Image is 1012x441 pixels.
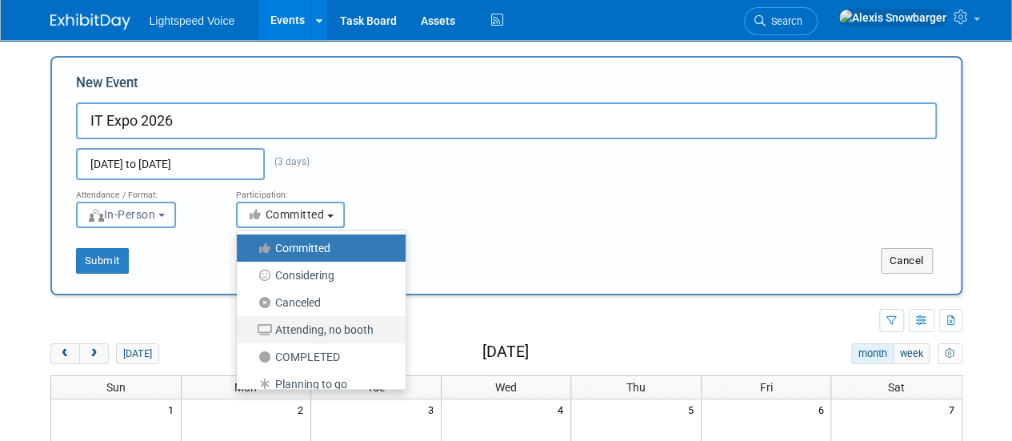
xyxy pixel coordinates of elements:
[79,343,109,364] button: next
[626,381,646,394] span: Thu
[945,349,955,359] i: Personalize Calendar
[245,347,390,367] label: COMPLETED
[245,319,390,340] label: Attending, no booth
[76,74,138,98] label: New Event
[166,399,181,419] span: 1
[766,15,802,27] span: Search
[106,381,126,394] span: Sun
[76,202,176,228] button: In-Person
[426,399,441,419] span: 3
[87,208,156,221] span: In-Person
[888,381,905,394] span: Sat
[296,399,310,419] span: 2
[816,399,830,419] span: 6
[744,7,818,35] a: Search
[760,381,773,394] span: Fri
[947,399,962,419] span: 7
[247,208,325,221] span: Committed
[245,292,390,313] label: Canceled
[150,14,235,27] span: Lightspeed Voice
[838,9,947,26] img: Alexis Snowbarger
[245,238,390,259] label: Committed
[851,343,894,364] button: month
[76,248,129,274] button: Submit
[76,148,265,180] input: Start Date - End Date
[265,156,310,167] span: (3 days)
[236,202,345,228] button: Committed
[686,399,701,419] span: 5
[881,248,933,274] button: Cancel
[116,343,158,364] button: [DATE]
[236,180,372,201] div: Participation:
[495,381,517,394] span: Wed
[938,343,962,364] button: myCustomButton
[245,265,390,286] label: Considering
[893,343,930,364] button: week
[556,399,570,419] span: 4
[76,180,212,201] div: Attendance / Format:
[50,14,130,30] img: ExhibitDay
[482,343,528,361] h2: [DATE]
[76,102,937,139] input: Name of Trade Show / Conference
[50,343,80,364] button: prev
[234,381,257,394] span: Mon
[245,374,390,395] label: Planning to go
